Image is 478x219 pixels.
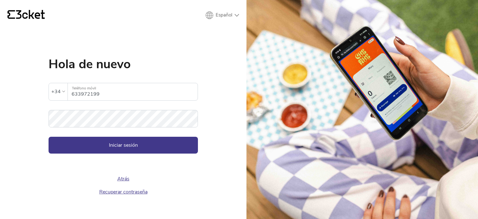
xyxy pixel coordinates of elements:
[49,137,198,154] button: Iniciar sesión
[51,87,61,96] div: +34
[117,175,129,182] a: Atrás
[7,10,45,21] a: {' '}
[49,58,198,70] h1: Hola de nuevo
[72,83,198,100] input: Teléfono móvil
[68,83,198,93] label: Teléfono móvil
[49,110,198,120] label: Contraseña
[99,188,148,195] a: Recuperar contraseña
[7,10,15,19] g: {' '}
